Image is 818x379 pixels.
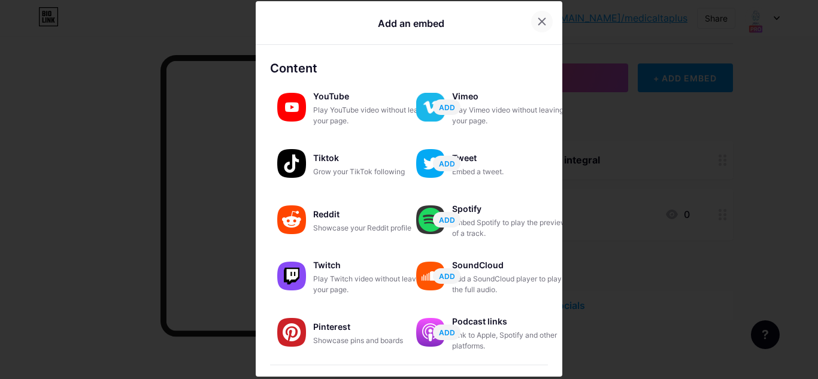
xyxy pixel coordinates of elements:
[452,313,572,330] div: Podcast links
[313,274,433,295] div: Play Twitch video without leaving your page.
[277,93,306,122] img: youtube
[439,159,455,169] span: ADD
[313,257,433,274] div: Twitch
[452,105,572,126] div: Play Vimeo video without leaving your page.
[416,93,445,122] img: vimeo
[433,268,460,284] button: ADD
[439,328,455,338] span: ADD
[452,217,572,239] div: Embed Spotify to play the preview of a track.
[277,262,306,290] img: twitch
[433,212,460,228] button: ADD
[277,318,306,347] img: pinterest
[433,325,460,340] button: ADD
[452,88,572,105] div: Vimeo
[452,150,572,166] div: Tweet
[452,201,572,217] div: Spotify
[313,88,433,105] div: YouTube
[277,205,306,234] img: reddit
[416,149,445,178] img: twitter
[313,335,433,346] div: Showcase pins and boards
[313,166,433,177] div: Grow your TikTok following
[452,257,572,274] div: SoundCloud
[313,105,433,126] div: Play YouTube video without leaving your page.
[439,215,455,225] span: ADD
[277,149,306,178] img: tiktok
[433,99,460,115] button: ADD
[313,223,433,234] div: Showcase your Reddit profile
[378,16,444,31] div: Add an embed
[439,102,455,113] span: ADD
[313,150,433,166] div: Tiktok
[416,205,445,234] img: spotify
[452,166,572,177] div: Embed a tweet.
[313,206,433,223] div: Reddit
[416,318,445,347] img: podcastlinks
[452,274,572,295] div: Add a SoundCloud player to play the full audio.
[439,271,455,281] span: ADD
[313,319,433,335] div: Pinterest
[270,59,548,77] div: Content
[452,330,572,351] div: Link to Apple, Spotify and other platforms.
[433,156,460,171] button: ADD
[416,262,445,290] img: soundcloud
